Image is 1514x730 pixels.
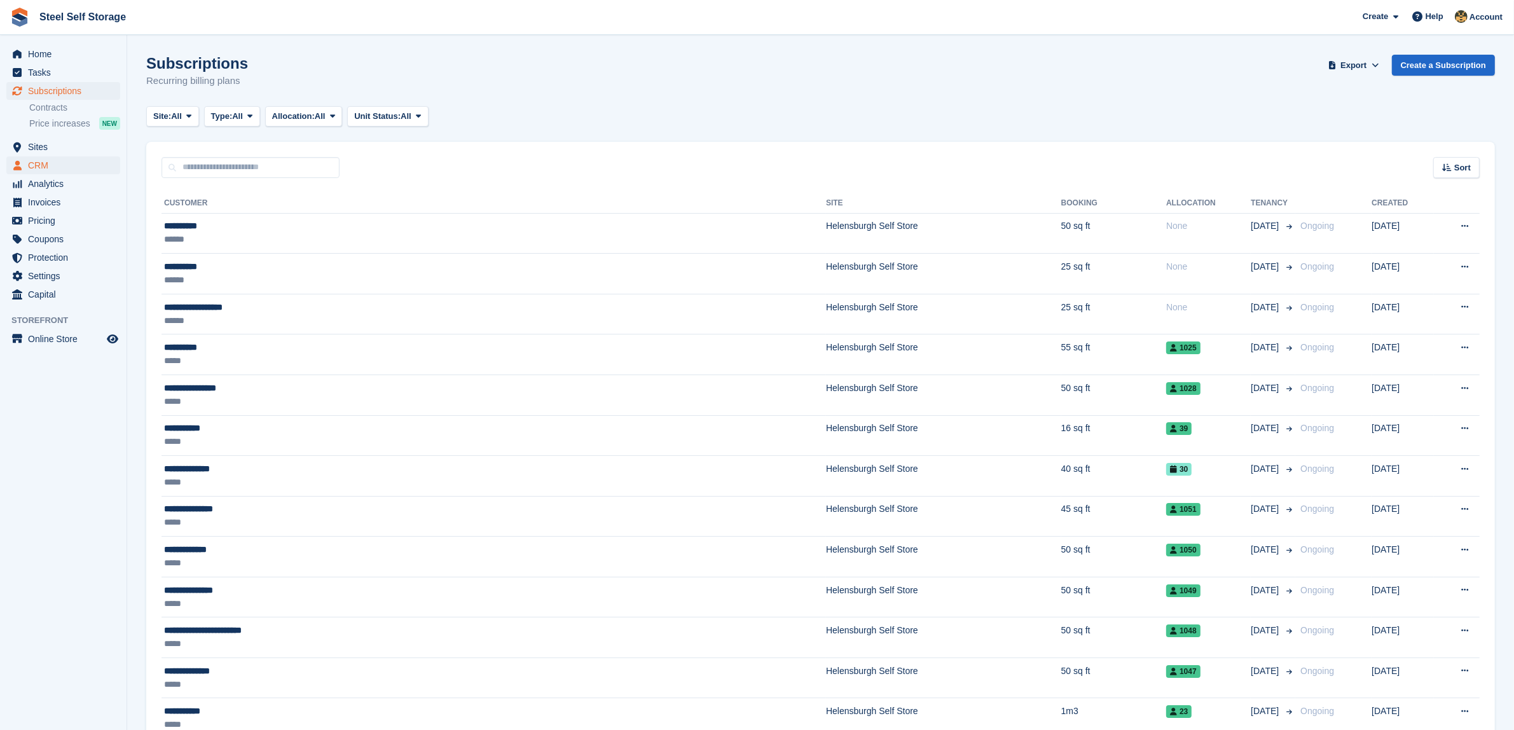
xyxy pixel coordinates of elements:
span: Capital [28,286,104,303]
td: 25 sq ft [1061,254,1166,294]
td: [DATE] [1372,577,1434,617]
td: [DATE] [1372,254,1434,294]
a: Price increases NEW [29,116,120,130]
span: 1050 [1166,544,1201,556]
td: 25 sq ft [1061,294,1166,334]
span: [DATE] [1251,705,1281,718]
td: [DATE] [1372,334,1434,375]
span: Price increases [29,118,90,130]
span: Create [1363,10,1388,23]
span: Type: [211,110,233,123]
button: Export [1326,55,1382,76]
span: Ongoing [1300,261,1334,272]
td: 16 sq ft [1061,415,1166,456]
a: menu [6,45,120,63]
a: menu [6,286,120,303]
a: Create a Subscription [1392,55,1495,76]
td: Helensburgh Self Store [826,577,1061,617]
span: [DATE] [1251,301,1281,314]
td: 45 sq ft [1061,496,1166,537]
td: Helensburgh Self Store [826,375,1061,415]
td: Helensburgh Self Store [826,456,1061,497]
span: Pricing [28,212,104,230]
span: Ongoing [1300,666,1334,676]
td: 50 sq ft [1061,617,1166,658]
td: 50 sq ft [1061,375,1166,415]
td: [DATE] [1372,496,1434,537]
span: Tasks [28,64,104,81]
td: Helensburgh Self Store [826,294,1061,334]
div: None [1166,301,1251,314]
span: All [315,110,326,123]
span: 1028 [1166,382,1201,395]
span: Subscriptions [28,82,104,100]
th: Created [1372,193,1434,214]
td: [DATE] [1372,456,1434,497]
span: [DATE] [1251,422,1281,435]
span: All [401,110,411,123]
a: menu [6,64,120,81]
button: Site: All [146,106,199,127]
span: [DATE] [1251,382,1281,395]
div: None [1166,260,1251,273]
a: menu [6,249,120,266]
p: Recurring billing plans [146,74,248,88]
a: menu [6,82,120,100]
span: 1051 [1166,503,1201,516]
span: Export [1340,59,1366,72]
td: 40 sq ft [1061,456,1166,497]
span: Allocation: [272,110,315,123]
span: Account [1469,11,1503,24]
span: Coupons [28,230,104,248]
span: Protection [28,249,104,266]
span: Online Store [28,330,104,348]
span: Sites [28,138,104,156]
span: All [232,110,243,123]
td: 50 sq ft [1061,537,1166,577]
a: menu [6,330,120,348]
th: Allocation [1166,193,1251,214]
span: Ongoing [1300,464,1334,474]
td: Helensburgh Self Store [826,213,1061,254]
span: Invoices [28,193,104,211]
span: Ongoing [1300,302,1334,312]
span: 39 [1166,422,1192,435]
td: Helensburgh Self Store [826,496,1061,537]
td: [DATE] [1372,658,1434,698]
a: Preview store [105,331,120,347]
button: Allocation: All [265,106,343,127]
span: [DATE] [1251,502,1281,516]
a: menu [6,156,120,174]
td: Helensburgh Self Store [826,537,1061,577]
td: Helensburgh Self Store [826,617,1061,658]
span: [DATE] [1251,624,1281,637]
span: [DATE] [1251,462,1281,476]
span: Site: [153,110,171,123]
div: NEW [99,117,120,130]
span: Ongoing [1300,423,1334,433]
span: [DATE] [1251,584,1281,597]
a: Steel Self Storage [34,6,131,27]
td: 50 sq ft [1061,577,1166,617]
span: 1049 [1166,584,1201,597]
span: Settings [28,267,104,285]
span: Storefront [11,314,127,327]
td: 50 sq ft [1061,213,1166,254]
span: Ongoing [1300,221,1334,231]
span: 1048 [1166,624,1201,637]
span: [DATE] [1251,219,1281,233]
td: Helensburgh Self Store [826,658,1061,698]
th: Tenancy [1251,193,1295,214]
img: James Steel [1455,10,1468,23]
span: Ongoing [1300,544,1334,554]
td: [DATE] [1372,537,1434,577]
img: stora-icon-8386f47178a22dfd0bd8f6a31ec36ba5ce8667c1dd55bd0f319d3a0aa187defe.svg [10,8,29,27]
a: menu [6,212,120,230]
span: [DATE] [1251,260,1281,273]
span: Unit Status: [354,110,401,123]
span: 1047 [1166,665,1201,678]
span: 30 [1166,463,1192,476]
span: Sort [1454,162,1471,174]
span: Ongoing [1300,625,1334,635]
th: Site [826,193,1061,214]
